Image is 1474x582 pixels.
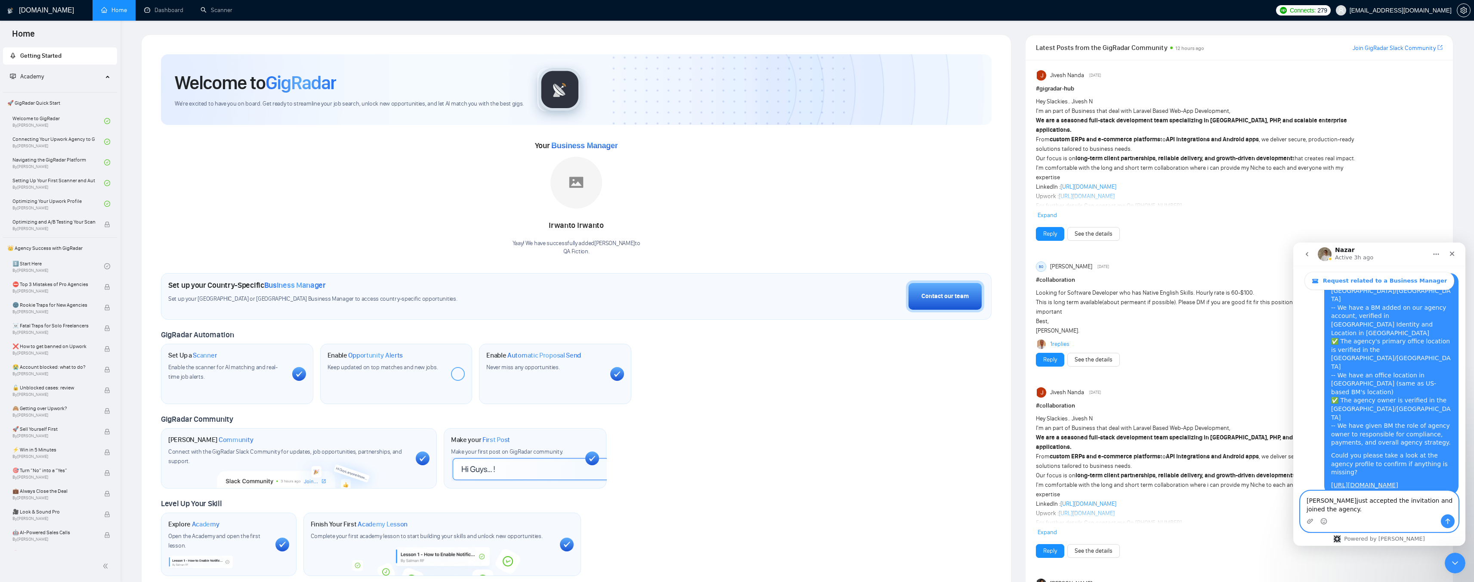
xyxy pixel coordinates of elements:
span: Latest Posts from the GigRadar Community [1036,42,1168,53]
h1: [PERSON_NAME] [168,436,253,444]
span: By [PERSON_NAME] [12,433,95,439]
img: academy-bg.png [346,547,540,576]
span: By [PERSON_NAME] [12,495,95,501]
span: lock [104,325,110,331]
h1: Welcome to [175,71,336,94]
button: Reply [1036,353,1064,367]
strong: API integrations and Android apps [1166,136,1259,143]
h1: Set up your Country-Specific [168,280,326,290]
span: By [PERSON_NAME] [12,392,95,397]
span: Connects: [1290,6,1316,15]
li: Getting Started [3,47,117,65]
span: Jivesh Nanda [1050,71,1084,80]
a: Connecting Your Upwork Agency to GigRadarBy[PERSON_NAME] [12,132,104,151]
span: export [1437,44,1443,51]
span: By [PERSON_NAME] [12,226,95,231]
span: 💼 Always Close the Deal [12,487,95,495]
a: [URL][DOMAIN_NAME] [1059,193,1115,200]
button: Contact our team [906,280,984,312]
strong: long-term client partnerships, reliable delivery, and growth-driven development [1075,472,1292,479]
h1: Finish Your First [311,520,408,529]
a: [URL][DOMAIN_NAME] [1060,500,1116,507]
span: [DATE] [1097,263,1109,271]
span: Your [535,141,618,150]
span: 😭 Account blocked: what to do? [12,363,95,371]
span: lock [104,470,110,476]
span: Jivesh Nanda [1050,388,1084,397]
span: First Post [482,436,510,444]
a: 1️⃣ Start HereBy[PERSON_NAME] [12,257,104,276]
span: By [PERSON_NAME] [12,537,95,542]
img: slackcommunity-bg.png [217,448,382,488]
strong: We are a seasoned full-stack development team specializing in [GEOGRAPHIC_DATA], PHP, and scalabl... [1036,434,1347,451]
iframe: Intercom live chat [1445,553,1465,573]
span: By [PERSON_NAME] [12,330,95,335]
span: Home [5,28,42,46]
span: lock [104,429,110,435]
span: check-circle [104,118,110,124]
span: lock [104,305,110,311]
p: QA Fiction . [513,248,640,256]
a: Join GigRadar Slack Community [1353,44,1436,53]
span: check-circle [104,263,110,269]
a: Welcome to GigRadarBy[PERSON_NAME] [12,112,104,131]
span: ⚡ Win in 5 Minutes [12,445,95,454]
div: Looking for Software Developer who has Native English Skills. Hourly rate is 60-$100. This is lon... [1036,288,1361,336]
button: See the details [1067,353,1120,367]
span: Make your first post on GigRadar community. [451,448,563,455]
a: export [1437,44,1443,52]
h1: # collaboration [1036,275,1443,285]
span: Never miss any opportunities. [486,364,559,371]
span: 👑 Agency Success with GigRadar [4,240,116,257]
span: 🚀 GigRadar Quick Start [4,94,116,112]
iframe: Intercom live chat [1293,243,1465,546]
span: By [PERSON_NAME] [12,371,95,377]
a: Reply [1043,546,1057,556]
span: double-left [102,562,111,570]
span: 279 [1317,6,1327,15]
a: 1replies [1050,340,1069,349]
span: ☠️ Fatal Traps for Solo Freelancers [12,321,95,330]
a: See the details [1075,546,1112,556]
span: Business Manager [551,141,618,150]
span: check-circle [104,180,110,186]
h1: # gigradar-hub [1036,84,1443,93]
span: Optimizing and A/B Testing Your Scanner for Better Results [12,218,95,226]
span: lock [104,491,110,497]
span: GigRadar Community [161,414,233,424]
span: 🔓 Unblocked cases: review [12,383,95,392]
span: Set up your [GEOGRAPHIC_DATA] or [GEOGRAPHIC_DATA] Business Manager to access country-specific op... [168,295,658,303]
span: Academy [192,520,219,529]
span: By [PERSON_NAME] [12,454,95,459]
span: Community [219,436,253,444]
div: Yaay! We have successfully added [PERSON_NAME] to [513,240,640,256]
img: placeholder.png [550,157,602,209]
span: [PERSON_NAME] [1050,262,1092,271]
strong: long-term client partnerships, reliable delivery, and growth-driven development [1075,155,1292,162]
span: 🙈 Getting over Upwork? [12,404,95,413]
span: Opportunity Alerts [348,351,403,360]
span: lock [104,532,110,538]
span: lock [104,346,110,352]
img: upwork-logo.png [1280,7,1287,14]
h1: # collaboration [1036,401,1443,411]
span: By [PERSON_NAME] [12,351,95,356]
span: 🚀 Sell Yourself First [12,425,95,433]
span: lock [104,221,110,227]
span: check-circle [104,201,110,207]
span: GigRadar Automation [161,330,234,339]
span: By [PERSON_NAME] [12,309,95,314]
span: ⛔ Top 3 Mistakes of Pro Agencies [12,280,95,289]
div: Irwanto Irwanto [513,218,640,233]
strong: custom ERPs and e-commerce platforms [1050,136,1160,143]
button: See the details [1067,544,1120,558]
